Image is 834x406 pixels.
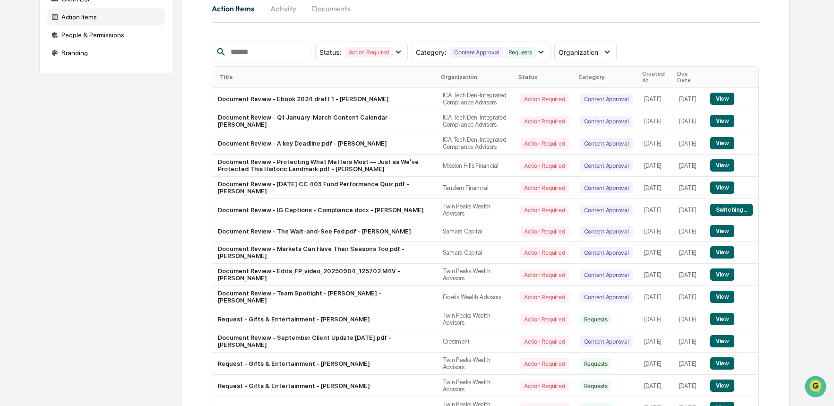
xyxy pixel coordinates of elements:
div: Action Required [520,314,568,325]
div: Requests [580,380,611,391]
div: Requests [505,47,536,58]
div: Content Approval [580,138,633,149]
td: [DATE] [638,353,673,375]
td: Samara Capital [437,242,515,264]
td: Samara Capital [437,221,515,242]
td: Crestmont [437,330,515,353]
div: Requests [580,314,611,325]
button: Start new chat [161,75,172,86]
td: [DATE] [673,353,705,375]
td: Document Review - IG Captions - Compliance.docx - [PERSON_NAME] [212,199,437,221]
td: Request - Gifts & Entertainment - [PERSON_NAME] [212,353,437,375]
td: [DATE] [638,330,673,353]
div: Action Required [520,182,568,193]
td: Fidelis Wealth Advisors [437,286,515,308]
button: View [710,291,734,303]
div: Action Required [520,94,568,104]
div: Branding [47,44,165,61]
td: Document Review - Ebook 2024 draft 1 - [PERSON_NAME] [212,88,437,110]
button: View [710,313,734,325]
div: Start new chat [32,72,155,82]
td: [DATE] [638,88,673,110]
td: Document Review - Q1 January-March Content Calendar - [PERSON_NAME] [212,110,437,132]
div: Content Approval [580,160,633,171]
td: [DATE] [638,221,673,242]
div: Organization [441,74,511,80]
iframe: Open customer support [804,375,829,400]
div: Content Approval [580,292,633,302]
td: [DATE] [638,132,673,155]
button: View [710,181,734,194]
td: Mission Hills Financial [437,155,515,177]
button: View [710,115,734,127]
td: [DATE] [673,199,705,221]
div: Status [518,74,570,80]
td: Tandem Financial [437,177,515,199]
a: 🔎Data Lookup [6,133,63,150]
td: [DATE] [673,88,705,110]
td: Twin Peaks Wealth Advisors [437,199,515,221]
td: [DATE] [638,264,673,286]
div: Content Approval [580,247,633,258]
td: ICA Tech Den-Integrated Compliance Advisors [437,132,515,155]
div: Requests [580,358,611,369]
div: We're available if you need us! [32,82,120,89]
div: Content Approval [580,336,633,347]
td: [DATE] [673,177,705,199]
td: Document Review - The Wait-and-See Fed.pdf - [PERSON_NAME] [212,221,437,242]
div: Action Required [345,47,393,58]
div: 🔎 [9,138,17,146]
div: Content Approval [580,116,633,127]
td: Document Review - Protecting What Matters Most — Just as We’ve Protected This Historic Landmark.p... [212,155,437,177]
td: Document Review - Team Spotlight - [PERSON_NAME] - [PERSON_NAME] [212,286,437,308]
div: Content Approval [450,47,503,58]
p: How can we help? [9,20,172,35]
td: Document Review - Edits_FP_video_20250904_125702.M4V - [PERSON_NAME] [212,264,437,286]
button: View [710,246,734,259]
div: Action Required [520,247,568,258]
td: Twin Peaks Wealth Advisors [437,375,515,397]
div: People & Permissions [47,26,165,43]
td: [DATE] [673,330,705,353]
td: [DATE] [673,155,705,177]
button: View [710,357,734,370]
td: [DATE] [638,242,673,264]
div: Action Required [520,336,568,347]
a: 🗄️Attestations [65,115,121,132]
td: [DATE] [638,155,673,177]
td: ICA Tech Den-Integrated Compliance Advisors [437,88,515,110]
button: View [710,380,734,392]
div: Action Required [520,358,568,369]
td: Request - Gifts & Entertainment - [PERSON_NAME] [212,308,437,330]
td: Twin Peaks Wealth Advisors [437,264,515,286]
div: Content Approval [580,94,633,104]
span: Category : [416,48,447,56]
div: Created At [642,70,670,84]
button: View [710,225,734,237]
td: [DATE] [673,221,705,242]
div: Category [578,74,635,80]
td: [DATE] [673,286,705,308]
td: [DATE] [638,308,673,330]
span: Status : [319,48,341,56]
div: Action Required [520,160,568,171]
div: Content Approval [580,269,633,280]
td: Twin Peaks Wealth Advisors [437,308,515,330]
button: Switching... [710,204,753,216]
div: Action Required [520,116,568,127]
img: 1746055101610-c473b297-6a78-478c-a979-82029cc54cd1 [9,72,26,89]
a: 🖐️Preclearance [6,115,65,132]
div: Action Required [520,226,568,237]
div: Due Date [677,70,701,84]
div: Action Required [520,292,568,302]
div: Action Required [520,269,568,280]
td: Document Review - September Client Update [DATE].pdf - [PERSON_NAME] [212,330,437,353]
div: Action Items [47,9,165,26]
a: Powered byPylon [67,160,114,167]
div: 🖐️ [9,120,17,128]
td: [DATE] [673,375,705,397]
div: Content Approval [580,182,633,193]
button: View [710,93,734,105]
div: Action Required [520,380,568,391]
